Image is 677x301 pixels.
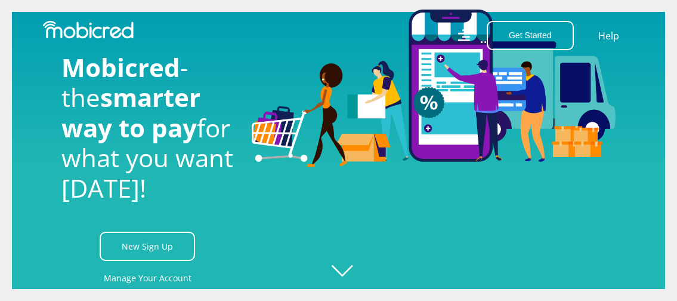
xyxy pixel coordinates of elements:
[104,265,191,291] a: Manage Your Account
[487,21,574,50] button: Get Started
[252,10,616,167] img: Welcome to Mobicred
[61,53,234,203] h1: - the for what you want [DATE]!
[100,232,195,261] a: New Sign Up
[598,28,620,44] a: Help
[43,21,134,39] img: Mobicred
[61,80,200,144] span: smarter way to pay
